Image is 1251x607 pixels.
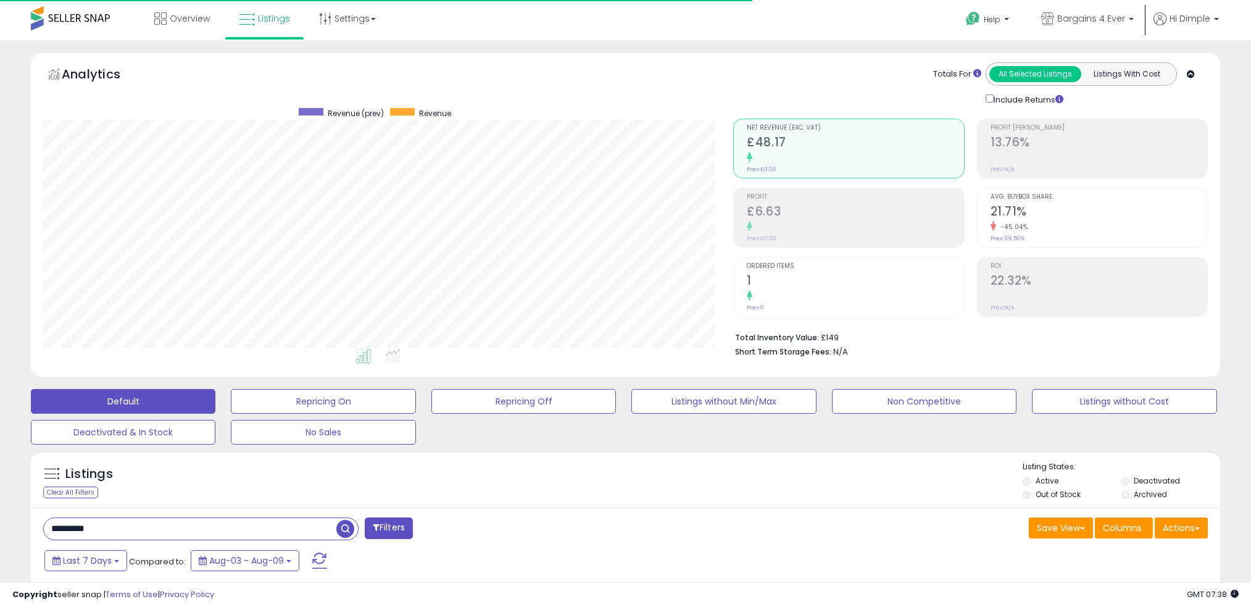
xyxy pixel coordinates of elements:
span: Hi Dimple [1170,12,1210,25]
i: Get Help [965,11,981,27]
span: Revenue [419,108,451,119]
p: Listing States: [1023,461,1220,473]
small: Prev: N/A [991,165,1015,173]
button: All Selected Listings [989,66,1081,82]
label: Active [1036,475,1058,486]
small: Prev: 0 [747,304,764,311]
a: Hi Dimple [1153,12,1219,40]
h2: 21.71% [991,204,1207,221]
button: Repricing On [231,389,415,414]
button: No Sales [231,420,415,445]
h2: £48.17 [747,135,963,152]
span: Overview [170,12,210,25]
small: Prev: N/A [991,304,1015,311]
span: Compared to: [129,556,186,567]
span: Profit [PERSON_NAME] [991,125,1207,132]
span: 2025-08-18 07:38 GMT [1187,588,1239,600]
label: Deactivated [1134,475,1180,486]
a: Terms of Use [106,588,158,600]
button: Save View [1029,517,1093,538]
span: Revenue (prev) [328,108,384,119]
span: Help [984,14,1000,25]
h2: 1 [747,274,963,290]
span: Net Revenue (Exc. VAT) [747,125,963,132]
button: Listings With Cost [1081,66,1173,82]
a: Privacy Policy [160,588,214,600]
button: Columns [1095,517,1153,538]
h5: Analytics [62,65,144,86]
small: -45.04% [996,222,1028,232]
div: seller snap | | [12,589,214,601]
span: Bargains 4 Ever [1057,12,1125,25]
button: Default [31,389,215,414]
a: Help [956,2,1021,40]
div: Totals For [933,69,981,80]
button: Repricing Off [431,389,616,414]
strong: Copyright [12,588,57,600]
h5: Listings [65,466,113,483]
button: Filters [365,517,413,539]
button: Listings without Min/Max [631,389,816,414]
h2: £6.63 [747,204,963,221]
label: Archived [1134,489,1167,500]
span: N/A [833,346,848,358]
li: £149 [735,329,1199,344]
span: Avg. Buybox Share [991,194,1207,201]
span: Last 7 Days [63,555,112,567]
span: Columns [1103,522,1142,534]
span: Ordered Items [747,263,963,270]
div: Include Returns [976,92,1078,106]
b: Total Inventory Value: [735,332,819,343]
button: Deactivated & In Stock [31,420,215,445]
h2: 22.32% [991,274,1207,290]
button: Aug-03 - Aug-09 [191,550,299,571]
span: Listings [258,12,290,25]
button: Listings without Cost [1032,389,1216,414]
button: Actions [1155,517,1208,538]
small: Prev: £0.00 [747,165,776,173]
small: Prev: £0.00 [747,235,776,242]
button: Last 7 Days [44,550,127,571]
button: Non Competitive [832,389,1016,414]
h2: 13.76% [991,135,1207,152]
span: ROI [991,263,1207,270]
b: Short Term Storage Fees: [735,346,831,357]
div: Clear All Filters [43,487,98,498]
label: Out of Stock [1036,489,1081,500]
small: Prev: 39.50% [991,235,1024,242]
span: Aug-03 - Aug-09 [209,555,284,567]
span: Profit [747,194,963,201]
